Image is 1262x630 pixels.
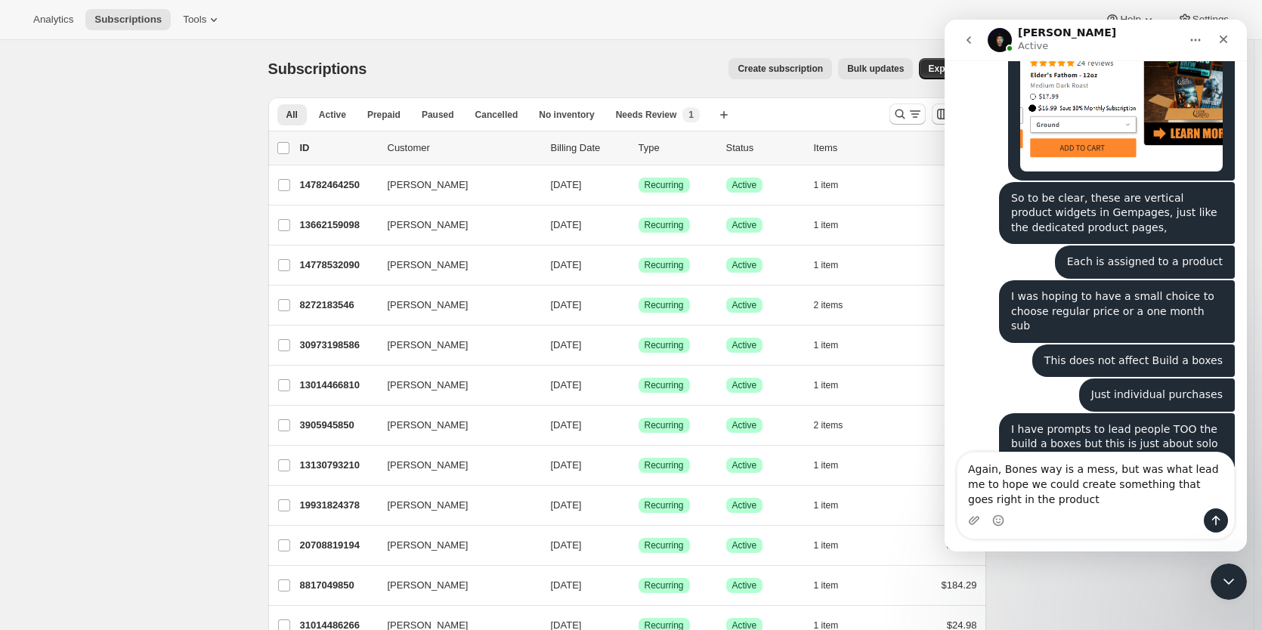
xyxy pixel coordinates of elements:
[732,219,757,231] span: Active
[551,539,582,551] span: [DATE]
[100,334,278,349] div: This does not affect Build a boxes
[551,299,582,310] span: [DATE]
[388,458,469,473] span: [PERSON_NAME]
[732,379,757,391] span: Active
[85,9,171,30] button: Subscriptions
[110,226,290,259] div: Each is assigned to a product
[388,178,469,193] span: [PERSON_NAME]
[814,141,889,156] div: Items
[1192,14,1229,26] span: Settings
[814,335,855,356] button: 1 item
[33,14,73,26] span: Analytics
[942,579,977,591] span: $184.29
[738,63,823,75] span: Create subscription
[388,258,469,273] span: [PERSON_NAME]
[379,333,530,357] button: [PERSON_NAME]
[388,218,469,233] span: [PERSON_NAME]
[388,578,469,593] span: [PERSON_NAME]
[300,338,376,353] p: 30973198586
[814,579,839,591] span: 1 item
[732,579,757,591] span: Active
[300,295,977,316] div: 8272183546[PERSON_NAME][DATE]SuccessRecurringSuccessActive2 items$69.96
[814,179,839,191] span: 1 item
[300,218,376,233] p: 13662159098
[645,539,684,551] span: Recurring
[300,335,977,356] div: 30973198586[PERSON_NAME][DATE]SuccessRecurringSuccessActive1 item$16.88
[300,215,977,236] div: 13662159098[PERSON_NAME][DATE]SuccessRecurringSuccessActive1 item$20.78
[728,58,832,79] button: Create subscription
[1168,9,1238,30] button: Settings
[300,575,977,596] div: 8817049850[PERSON_NAME][DATE]SuccessRecurringSuccessActive1 item$184.29
[814,379,839,391] span: 1 item
[551,339,582,351] span: [DATE]
[54,394,290,456] div: I have prompts to lead people TOO the build a boxes but this is just about solo items
[379,493,530,517] button: [PERSON_NAME]
[379,373,530,397] button: [PERSON_NAME]
[94,14,162,26] span: Subscriptions
[1096,9,1165,30] button: Help
[300,375,977,396] div: 13014466810[PERSON_NAME][DATE]SuccessRecurringSuccessActive1 item$27.98
[388,141,539,156] p: Customer
[12,394,290,458] div: Patrick says…
[1211,564,1247,600] iframe: Intercom live chat
[319,109,346,121] span: Active
[300,458,376,473] p: 13130793210
[12,226,290,261] div: Patrick says…
[732,339,757,351] span: Active
[814,459,839,471] span: 1 item
[300,298,376,313] p: 8272183546
[814,575,855,596] button: 1 item
[1120,14,1140,26] span: Help
[12,359,290,394] div: Patrick says…
[48,495,60,507] button: Emoji picker
[300,455,977,476] div: 13130793210[PERSON_NAME][DATE]SuccessRecurringSuccessActive1 item$20.98
[300,535,977,556] div: 20708819194[PERSON_NAME][DATE]SuccessRecurringSuccessActive1 item$20.78
[122,235,278,250] div: Each is assigned to a product
[300,495,977,516] div: 19931824378[PERSON_NAME][DATE]SuccessRecurringSuccessActive1 item$33.98
[814,375,855,396] button: 1 item
[814,415,860,436] button: 2 items
[551,179,582,190] span: [DATE]
[379,533,530,557] button: [PERSON_NAME]
[379,213,530,237] button: [PERSON_NAME]
[388,298,469,313] span: [PERSON_NAME]
[932,103,953,125] button: Customize table column order and visibility
[814,255,855,276] button: 1 item
[814,455,855,476] button: 1 item
[300,258,376,273] p: 14778532090
[814,215,855,236] button: 1 item
[388,418,469,433] span: [PERSON_NAME]
[367,109,401,121] span: Prepaid
[838,58,913,79] button: Bulk updates
[388,538,469,553] span: [PERSON_NAME]
[814,535,855,556] button: 1 item
[259,489,283,513] button: Send a message…
[300,178,376,193] p: 14782464250
[688,109,694,121] span: 1
[928,63,957,75] span: Export
[54,261,290,323] div: I was hoping to have a small choice to choose regular price or a one month sub
[551,141,626,156] p: Billing Date
[645,179,684,191] span: Recurring
[645,299,684,311] span: Recurring
[732,419,757,431] span: Active
[645,379,684,391] span: Recurring
[300,538,376,553] p: 20708819194
[67,270,278,314] div: I was hoping to have a small choice to choose regular price or a one month sub
[551,379,582,391] span: [DATE]
[12,325,290,360] div: Patrick says…
[551,499,582,511] span: [DATE]
[300,378,376,393] p: 13014466810
[135,359,290,392] div: Just individual purchases
[726,141,802,156] p: Status
[945,20,1247,551] iframe: Intercom live chat
[54,162,290,225] div: So to be clear, these are vertical product widgets in Gempages, just like the dedicated product p...
[814,539,839,551] span: 1 item
[645,339,684,351] span: Recurring
[24,9,82,30] button: Analytics
[814,219,839,231] span: 1 item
